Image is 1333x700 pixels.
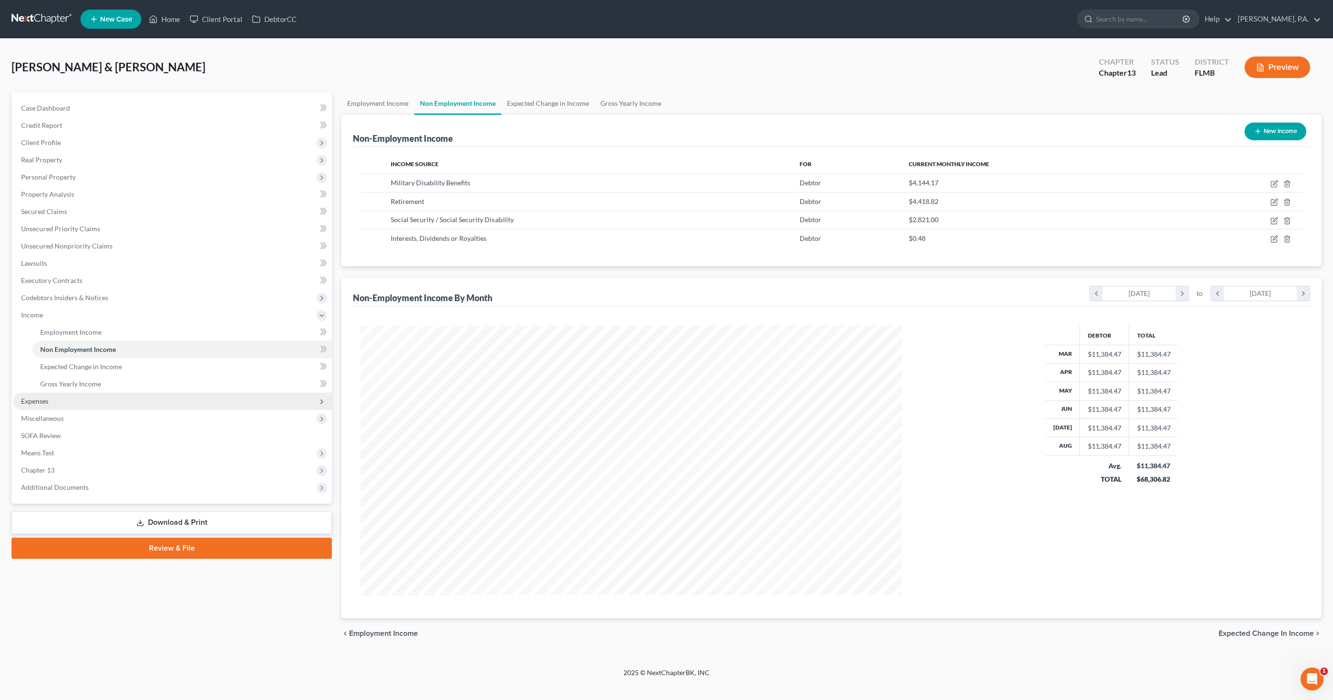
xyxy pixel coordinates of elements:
[1096,10,1184,28] input: Search by name...
[909,179,938,187] span: $4,144.17
[1087,461,1121,471] div: Avg.
[1129,437,1178,455] td: $11,384.47
[185,11,247,28] a: Client Portal
[1045,400,1080,418] th: Jun
[40,328,102,336] span: Employment Income
[40,345,116,353] span: Non Employment Income
[1129,382,1178,400] td: $11,384.47
[501,92,595,115] a: Expected Change in Income
[33,358,332,375] a: Expected Change in Income
[1087,423,1121,433] div: $11,384.47
[800,234,821,242] span: Debtor
[100,16,132,23] span: New Case
[394,668,939,685] div: 2025 © NextChapterBK, INC
[13,117,332,134] a: Credit Report
[1129,345,1178,363] td: $11,384.47
[800,160,812,168] span: For
[800,179,821,187] span: Debtor
[1320,667,1328,675] span: 1
[11,60,205,74] span: [PERSON_NAME] & [PERSON_NAME]
[13,237,332,255] a: Unsecured Nonpriority Claims
[1129,419,1178,437] td: $11,384.47
[1137,461,1171,471] div: $11,384.47
[21,294,108,302] span: Codebtors Insiders & Notices
[353,292,492,304] div: Non-Employment Income By Month
[1080,326,1129,345] th: Debtor
[414,92,501,115] a: Non Employment Income
[1219,630,1322,637] button: Expected Change in Income chevron_right
[1219,630,1314,637] span: Expected Change in Income
[909,234,926,242] span: $0.48
[341,630,349,637] i: chevron_left
[13,186,332,203] a: Property Analysis
[21,311,43,319] span: Income
[341,630,418,637] button: chevron_left Employment Income
[1129,363,1178,382] td: $11,384.47
[1244,123,1306,140] button: New Income
[391,179,470,187] span: Military Disability Benefits
[1233,11,1321,28] a: [PERSON_NAME], P.A.
[909,215,938,224] span: $2,821.00
[21,483,89,491] span: Additional Documents
[1099,68,1136,79] div: Chapter
[353,133,453,144] div: Non-Employment Income
[21,397,48,405] span: Expenses
[1297,286,1310,301] i: chevron_right
[1244,56,1310,78] button: Preview
[33,341,332,358] a: Non Employment Income
[1087,368,1121,377] div: $11,384.47
[1045,363,1080,382] th: Apr
[11,538,332,559] a: Review & File
[1087,350,1121,359] div: $11,384.47
[13,220,332,237] a: Unsecured Priority Claims
[1099,56,1136,68] div: Chapter
[13,100,332,117] a: Case Dashboard
[909,197,938,205] span: $4,418.82
[1197,289,1203,298] span: to
[21,190,74,198] span: Property Analysis
[800,215,821,224] span: Debtor
[1129,326,1178,345] th: Total
[1045,345,1080,363] th: Mar
[800,197,821,205] span: Debtor
[1045,437,1080,455] th: Aug
[391,234,486,242] span: Interests, Dividends or Royalties
[391,215,513,224] span: Social Security / Social Security Disability
[40,362,122,371] span: Expected Change in Income
[1090,286,1103,301] i: chevron_left
[21,466,55,474] span: Chapter 13
[1087,386,1121,396] div: $11,384.47
[21,207,67,215] span: Secured Claims
[1129,400,1178,418] td: $11,384.47
[13,255,332,272] a: Lawsuits
[21,138,61,147] span: Client Profile
[21,104,70,112] span: Case Dashboard
[21,259,47,267] span: Lawsuits
[11,511,332,534] a: Download & Print
[909,160,989,168] span: Current Monthly Income
[1151,68,1179,79] div: Lead
[21,414,64,422] span: Miscellaneous
[595,92,667,115] a: Gross Yearly Income
[1314,630,1322,637] i: chevron_right
[21,242,113,250] span: Unsecured Nonpriority Claims
[1195,56,1229,68] div: District
[391,160,439,168] span: Income Source
[1103,286,1176,301] div: [DATE]
[21,449,54,457] span: Means Test
[1211,286,1224,301] i: chevron_left
[13,427,332,444] a: SOFA Review
[1137,474,1171,484] div: $68,306.82
[1195,68,1229,79] div: FLMB
[13,203,332,220] a: Secured Claims
[391,197,424,205] span: Retirement
[1087,474,1121,484] div: TOTAL
[1224,286,1297,301] div: [DATE]
[21,276,82,284] span: Executory Contracts
[1045,382,1080,400] th: May
[21,156,62,164] span: Real Property
[1200,11,1232,28] a: Help
[1045,419,1080,437] th: [DATE]
[1300,667,1323,690] iframe: Intercom live chat
[341,92,414,115] a: Employment Income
